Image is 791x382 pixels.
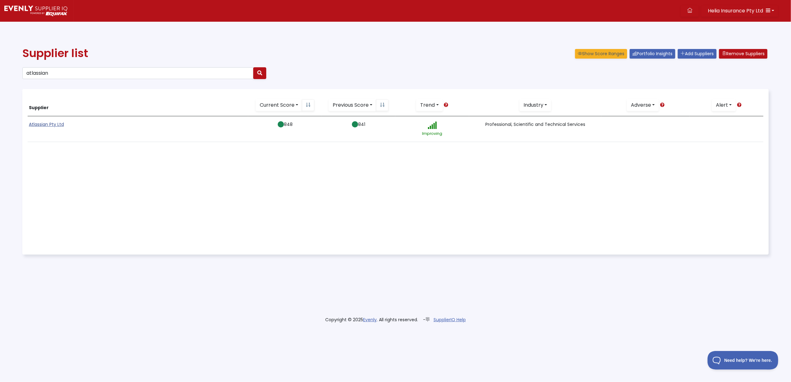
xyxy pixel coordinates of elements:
span: 841 [358,121,365,127]
img: Supply Predict [4,6,67,16]
iframe: Toggle Customer Support [708,351,779,370]
span: Helia Insurance Pty Ltd [708,7,763,14]
span: Supplier list [22,45,88,61]
td: Professional, Scientific and Technical Services [469,116,602,142]
a: Current Score [256,99,302,111]
a: Trend [416,99,443,111]
a: Alert [712,99,736,111]
a: Atlassian Pty Ltd [29,121,64,127]
small: Improving [422,131,443,136]
a: Adverse [627,99,659,111]
a: Evenly [363,317,377,323]
a: Sort By Ascending Score [376,99,389,111]
button: Show Score Ranges [575,49,627,59]
button: Helia Insurance Pty Ltd [701,5,778,17]
a: Sort By Ascending Score [302,99,314,111]
div: Copyright © 2025 . All rights reserved. - [293,317,498,323]
a: Add Suppliers [678,49,717,59]
th: Supplier [28,94,248,116]
a: Industry [519,99,551,111]
a: SupplierIQ Help [434,317,466,323]
input: Search your supplier list [22,67,254,79]
a: Previous Score [329,99,376,111]
button: Remove Suppliers [719,49,767,59]
div: Button group with nested dropdown [329,99,389,111]
a: Portfolio Insights [630,49,675,59]
div: Button group with nested dropdown [256,99,314,111]
span: 848 [284,121,293,127]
